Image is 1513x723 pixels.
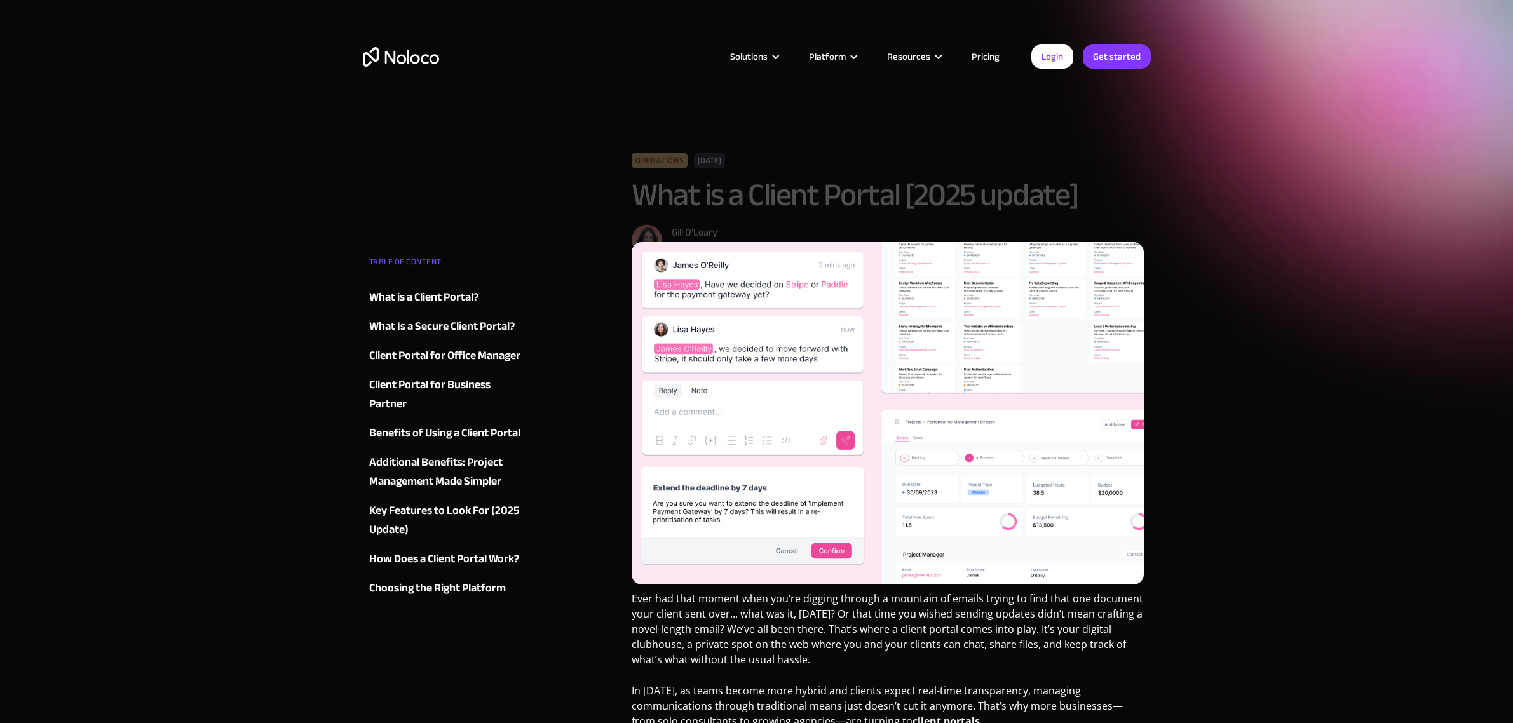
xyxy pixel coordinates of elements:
div: TABLE OF CONTENT [369,252,523,278]
a: Login [1031,44,1073,69]
a: Client Portal for Office Manager [369,346,523,365]
a: Client Portal for Business Partner [369,375,523,414]
div: What is a Client Portal? [369,288,478,307]
div: How Does a Client Portal Work? [369,550,519,569]
div: Benefits of Using a Client Portal [369,424,520,443]
a: Pricing [956,48,1015,65]
a: Choosing the Right Platform [369,579,523,598]
div: Platform [809,48,846,65]
div: Client Portal for Office Manager [369,346,520,365]
div: Choosing the Right Platform [369,579,506,598]
div: Gill O'Leary [672,225,867,240]
div: Resources [871,48,956,65]
a: Key Features to Look For (2025 Update) [369,501,523,539]
a: Benefits of Using a Client Portal [369,424,523,443]
a: Get started [1083,44,1151,69]
div: Solutions [714,48,793,65]
div: [DATE] [694,153,725,168]
p: Ever had that moment when you’re digging through a mountain of emails trying to find that one doc... [632,591,1144,677]
div: Operations [632,153,688,168]
div: Resources [887,48,930,65]
div: Solutions [730,48,768,65]
div: Head of Partnerships at [GEOGRAPHIC_DATA] [672,240,867,255]
a: How Does a Client Portal Work? [369,550,523,569]
div: Platform [793,48,871,65]
a: What is a Client Portal? [369,288,523,307]
a: Additional Benefits: Project Management Made Simpler [369,453,523,491]
h1: What is a Client Portal [2025 update] [632,178,1144,212]
a: What Is a Secure Client Portal? [369,317,523,336]
a: home [363,47,439,67]
div: What Is a Secure Client Portal? [369,317,515,336]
